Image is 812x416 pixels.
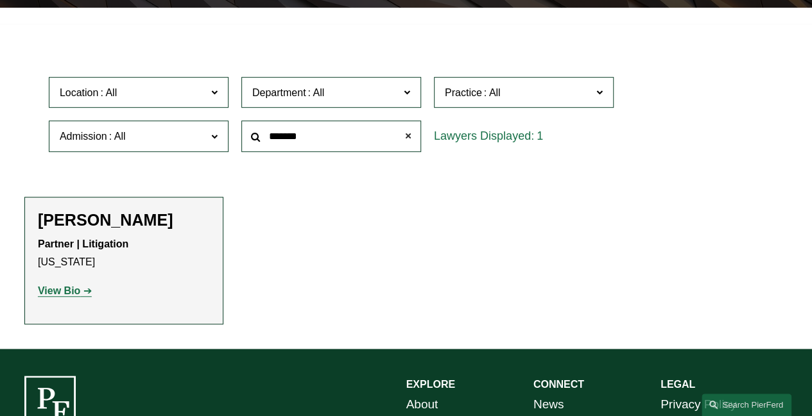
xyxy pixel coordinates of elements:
[702,394,791,416] a: Search this site
[38,285,80,296] strong: View Bio
[406,379,455,390] strong: EXPLORE
[445,87,482,98] span: Practice
[537,129,543,142] span: 1
[533,379,584,390] strong: CONNECT
[38,210,210,229] h2: [PERSON_NAME]
[38,238,128,249] strong: Partner | Litigation
[38,235,210,272] p: [US_STATE]
[252,87,306,98] span: Department
[661,379,695,390] strong: LEGAL
[406,394,438,415] a: About
[60,87,99,98] span: Location
[38,285,92,296] a: View Bio
[661,394,736,415] a: Privacy Policy
[60,131,107,142] span: Admission
[533,394,564,415] a: News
